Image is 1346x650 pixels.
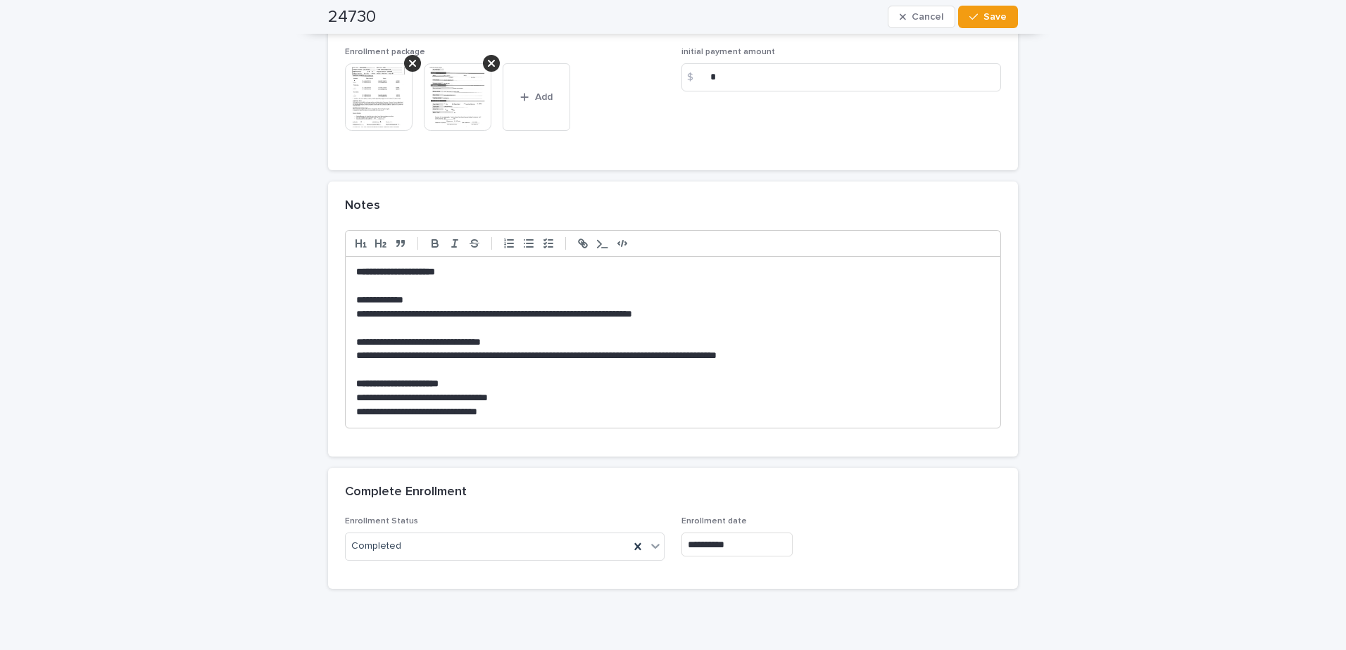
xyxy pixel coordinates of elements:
button: Cancel [888,6,955,28]
button: Add [503,63,570,131]
span: initial payment amount [681,48,775,56]
span: Cancel [912,12,943,22]
h2: 24730 [328,7,376,27]
button: Save [958,6,1018,28]
h2: Notes [345,198,380,214]
span: Enrollment Status [345,517,418,525]
span: Enrollment date [681,517,747,525]
span: Enrollment package [345,48,425,56]
span: Completed [351,539,401,554]
span: Save [983,12,1007,22]
h2: Complete Enrollment [345,485,467,500]
span: Add [535,92,553,102]
div: $ [681,63,710,91]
